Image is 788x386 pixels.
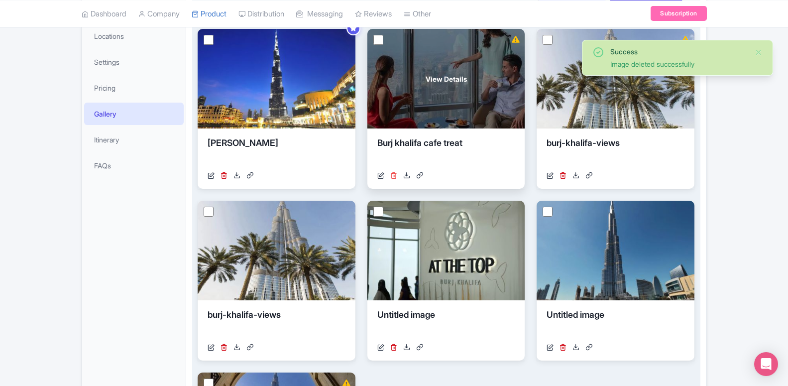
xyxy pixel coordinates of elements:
a: View Details [367,29,525,129]
div: Image deleted successfully [610,59,747,69]
span: View Details [426,74,467,84]
button: Close [755,46,763,58]
a: Locations [84,25,184,47]
a: Subscription [651,6,706,21]
a: Pricing [84,77,184,99]
a: FAQs [84,154,184,177]
div: Untitled image [547,308,684,338]
a: Settings [84,51,184,73]
a: Gallery [84,103,184,125]
div: [PERSON_NAME] [208,136,345,166]
a: Itinerary [84,129,184,151]
div: burj-khalifa-views [547,136,684,166]
div: Open Intercom Messenger [754,352,778,376]
div: burj-khalifa-views [208,308,345,338]
div: Success [610,46,747,57]
div: Burj khalifa cafe treat [377,136,515,166]
div: Untitled image [377,308,515,338]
